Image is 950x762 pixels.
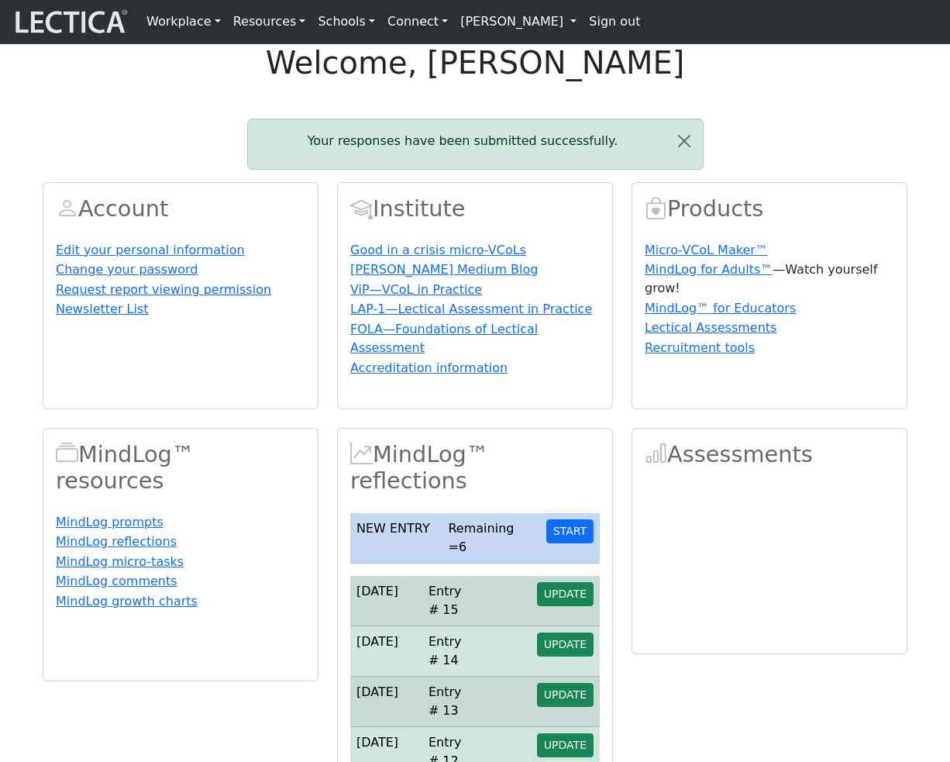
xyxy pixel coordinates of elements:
[350,302,592,316] a: LAP-1—Lectical Assessment in Practice
[537,633,594,657] button: UPDATE
[666,119,703,163] button: Close
[56,262,198,277] a: Change your password
[350,282,482,297] a: ViP—VCoL in Practice
[56,594,198,609] a: MindLog growth charts
[56,574,177,588] a: MindLog comments
[260,132,666,150] p: Your responses have been submitted successfully.
[537,582,594,606] button: UPDATE
[356,684,398,699] span: [DATE]
[537,683,594,707] button: UPDATE
[56,282,271,297] a: Request report viewing permission
[583,6,646,37] a: Sign out
[312,6,381,37] a: Schools
[356,735,398,750] span: [DATE]
[645,260,894,298] p: —Watch yourself grow!
[454,6,583,37] a: [PERSON_NAME]
[645,195,667,222] span: Products
[422,626,478,676] td: Entry # 14
[56,195,305,222] h2: Account
[56,554,184,569] a: MindLog micro-tasks
[544,638,587,650] span: UPDATE
[544,588,587,600] span: UPDATE
[422,676,478,726] td: Entry # 13
[140,6,227,37] a: Workplace
[546,519,594,543] button: START
[56,515,163,529] a: MindLog prompts
[227,6,312,37] a: Resources
[645,340,755,355] a: Recruitment tools
[350,441,373,467] span: MindLog
[544,739,587,751] span: UPDATE
[645,441,894,468] h2: Assessments
[645,262,773,277] a: MindLog for Adults™
[422,576,478,626] td: Entry # 15
[56,441,78,467] span: MindLog™ resources
[645,195,894,222] h2: Products
[350,195,600,222] h2: Institute
[350,513,442,564] td: NEW ENTRY
[350,262,538,277] a: [PERSON_NAME] Medium Blog
[645,301,796,315] a: MindLog™ for Educators
[645,243,768,257] a: Micro-VCoL Maker™
[350,243,526,257] a: Good in a crisis micro-VCoLs
[537,733,594,757] button: UPDATE
[356,634,398,649] span: [DATE]
[645,441,667,467] span: Assessments
[56,441,305,495] h2: MindLog™ resources
[356,584,398,598] span: [DATE]
[645,320,776,335] a: Lectical Assessments
[350,322,538,355] a: FOLA—Foundations of Lectical Assessment
[544,688,587,701] span: UPDATE
[56,243,245,257] a: Edit your personal information
[350,195,373,222] span: Account
[56,195,78,222] span: Account
[442,513,539,564] td: Remaining =
[12,7,128,36] img: lecticalive
[350,360,508,375] a: Accreditation information
[381,6,454,37] a: Connect
[56,534,177,549] a: MindLog reflections
[56,302,149,316] a: Newsletter List
[459,540,466,554] span: 6
[350,441,600,495] h2: MindLog™ reflections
